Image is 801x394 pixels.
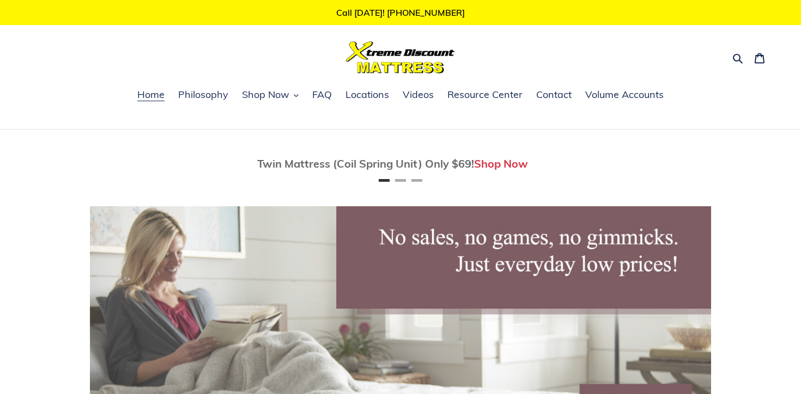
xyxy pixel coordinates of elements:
a: Videos [397,87,439,103]
a: Home [132,87,170,103]
button: Page 1 [379,179,390,182]
span: Philosophy [178,88,228,101]
span: Volume Accounts [585,88,664,101]
button: Page 2 [395,179,406,182]
span: Locations [345,88,389,101]
span: Contact [536,88,572,101]
a: Resource Center [442,87,528,103]
a: Contact [531,87,577,103]
a: Locations [340,87,395,103]
button: Page 3 [411,179,422,182]
span: Twin Mattress (Coil Spring Unit) Only $69! [257,157,474,170]
span: Home [137,88,165,101]
a: Shop Now [474,157,528,170]
a: Volume Accounts [580,87,669,103]
span: Shop Now [242,88,289,101]
a: Philosophy [173,87,234,103]
img: Xtreme Discount Mattress [346,41,455,73]
a: FAQ [307,87,337,103]
span: Resource Center [447,88,523,101]
button: Shop Now [236,87,304,103]
span: Videos [403,88,434,101]
span: FAQ [312,88,332,101]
